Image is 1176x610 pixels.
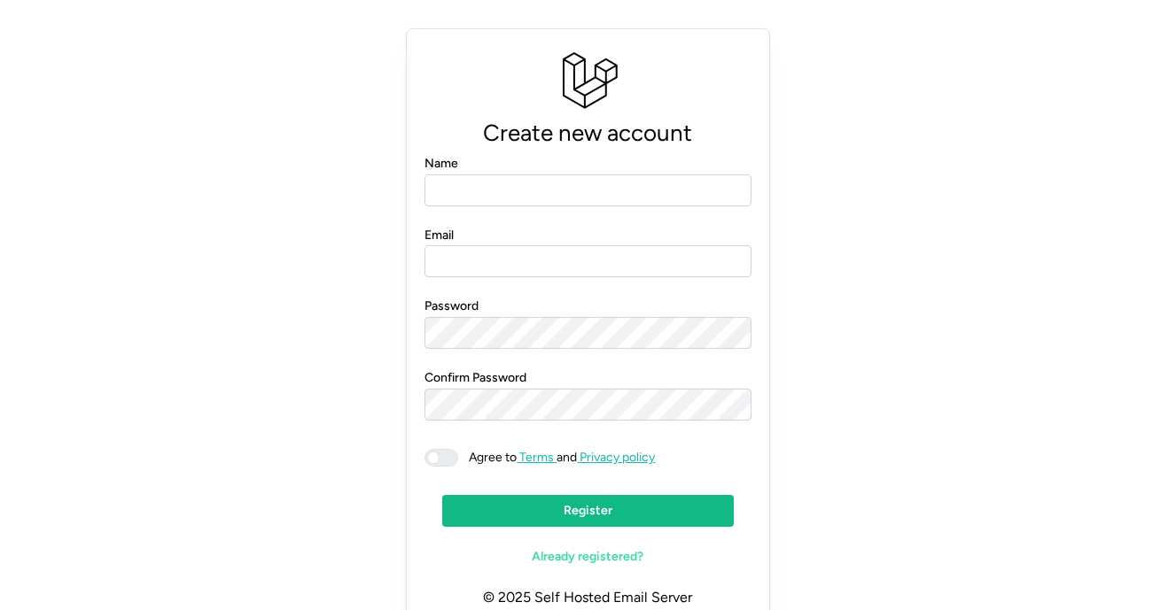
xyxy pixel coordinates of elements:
[442,541,733,573] a: Already registered?
[442,495,733,527] button: Register
[469,450,517,465] span: Agree to
[424,114,751,152] p: Create new account
[458,449,655,467] span: and
[532,542,643,572] span: Already registered?
[517,450,557,465] a: Terms
[564,496,612,526] span: Register
[577,450,655,465] a: Privacy policy
[424,297,479,316] label: Password
[424,226,454,245] label: Email
[424,154,458,174] label: Name
[424,368,526,388] label: Confirm Password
